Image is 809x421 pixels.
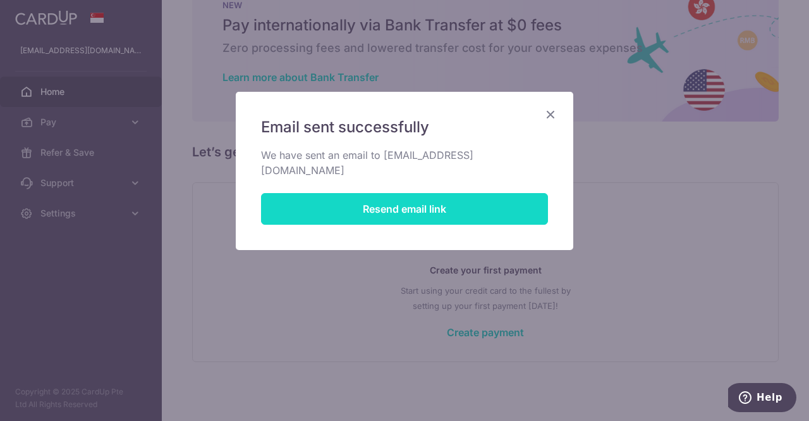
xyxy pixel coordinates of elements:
[261,148,548,178] p: We have sent an email to [EMAIL_ADDRESS][DOMAIN_NAME]
[261,117,429,137] span: Email sent successfully
[728,383,796,415] iframe: Opens a widget where you can find more information
[543,107,558,122] button: Close
[261,193,548,225] button: Resend email link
